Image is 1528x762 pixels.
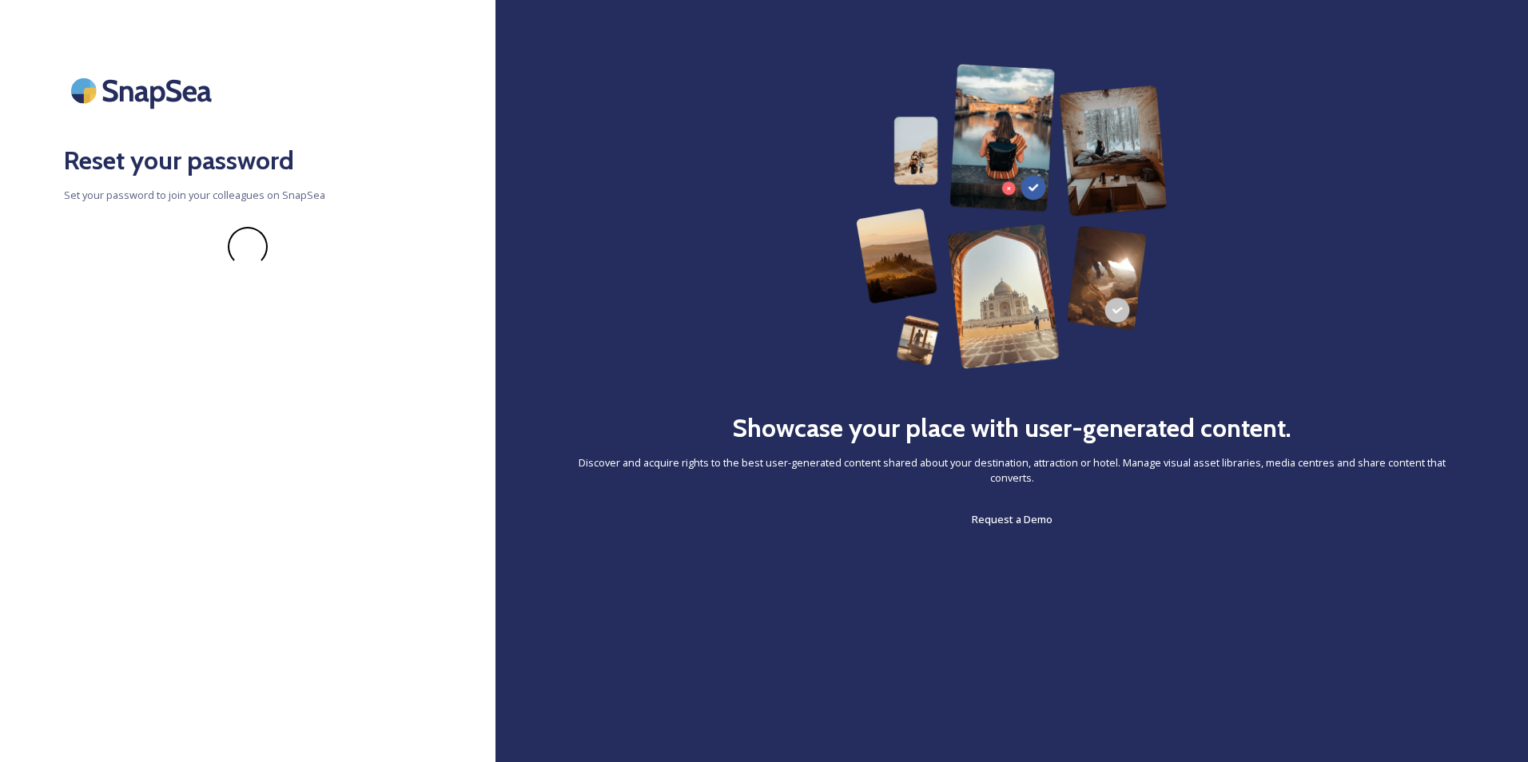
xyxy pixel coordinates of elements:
[64,141,432,180] h2: Reset your password
[732,409,1291,447] h2: Showcase your place with user-generated content.
[64,188,432,203] span: Set your password to join your colleagues on SnapSea
[972,512,1052,526] span: Request a Demo
[559,455,1464,486] span: Discover and acquire rights to the best user-generated content shared about your destination, att...
[856,64,1167,369] img: 63b42ca75bacad526042e722_Group%20154-p-800.png
[972,510,1052,529] a: Request a Demo
[64,64,224,117] img: SnapSea Logo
